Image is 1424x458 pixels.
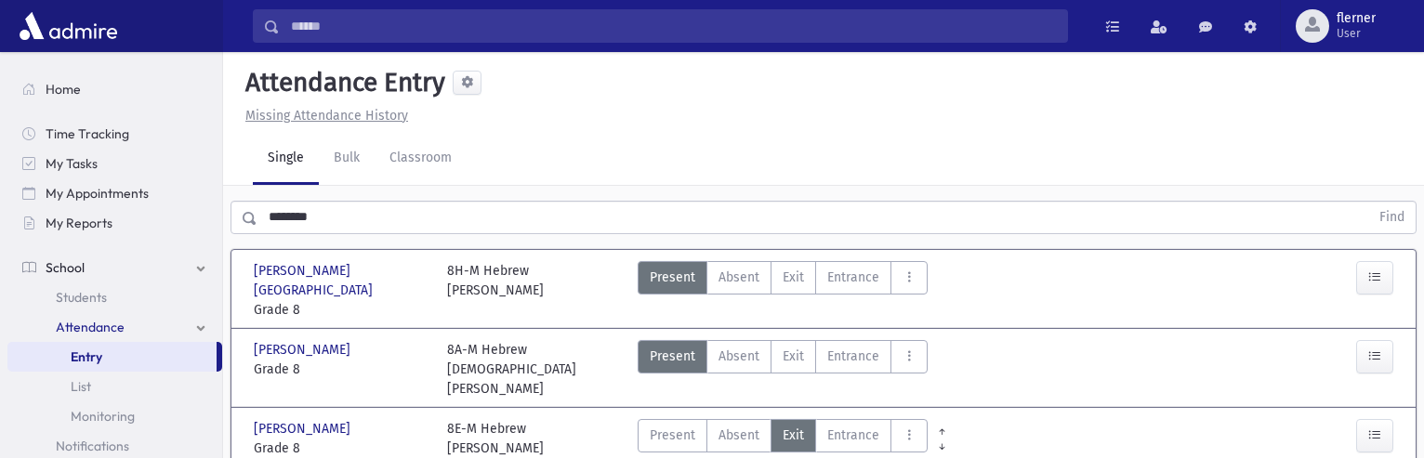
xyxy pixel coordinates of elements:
[7,312,222,342] a: Attendance
[447,419,544,458] div: 8E-M Hebrew [PERSON_NAME]
[638,261,928,320] div: AttTypes
[7,253,222,282] a: School
[56,438,129,454] span: Notifications
[638,419,928,458] div: AttTypes
[783,425,804,445] span: Exit
[238,67,445,98] h5: Attendance Entry
[7,74,222,104] a: Home
[7,208,222,238] a: My Reports
[71,378,91,395] span: List
[7,401,222,431] a: Monitoring
[719,425,759,445] span: Absent
[650,268,695,287] span: Present
[46,125,129,142] span: Time Tracking
[253,133,319,185] a: Single
[650,347,695,366] span: Present
[254,360,429,379] span: Grade 8
[638,340,928,399] div: AttTypes
[7,372,222,401] a: List
[719,268,759,287] span: Absent
[7,149,222,178] a: My Tasks
[375,133,467,185] a: Classroom
[71,408,135,425] span: Monitoring
[254,261,429,300] span: [PERSON_NAME][GEOGRAPHIC_DATA]
[56,289,107,306] span: Students
[783,268,804,287] span: Exit
[46,155,98,172] span: My Tasks
[15,7,122,45] img: AdmirePro
[7,282,222,312] a: Students
[245,108,408,124] u: Missing Attendance History
[719,347,759,366] span: Absent
[7,342,217,372] a: Entry
[238,108,408,124] a: Missing Attendance History
[1337,11,1376,26] span: flerner
[46,259,85,276] span: School
[71,348,102,365] span: Entry
[7,178,222,208] a: My Appointments
[7,119,222,149] a: Time Tracking
[46,81,81,98] span: Home
[46,215,112,231] span: My Reports
[783,347,804,366] span: Exit
[827,268,879,287] span: Entrance
[1368,202,1416,233] button: Find
[319,133,375,185] a: Bulk
[827,347,879,366] span: Entrance
[56,319,125,335] span: Attendance
[254,438,429,458] span: Grade 8
[1337,26,1376,41] span: User
[650,425,695,445] span: Present
[254,300,429,320] span: Grade 8
[280,9,1067,43] input: Search
[447,340,622,399] div: 8A-M Hebrew [DEMOGRAPHIC_DATA][PERSON_NAME]
[254,419,354,438] span: [PERSON_NAME]
[254,340,354,360] span: [PERSON_NAME]
[46,185,149,202] span: My Appointments
[447,261,544,320] div: 8H-M Hebrew [PERSON_NAME]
